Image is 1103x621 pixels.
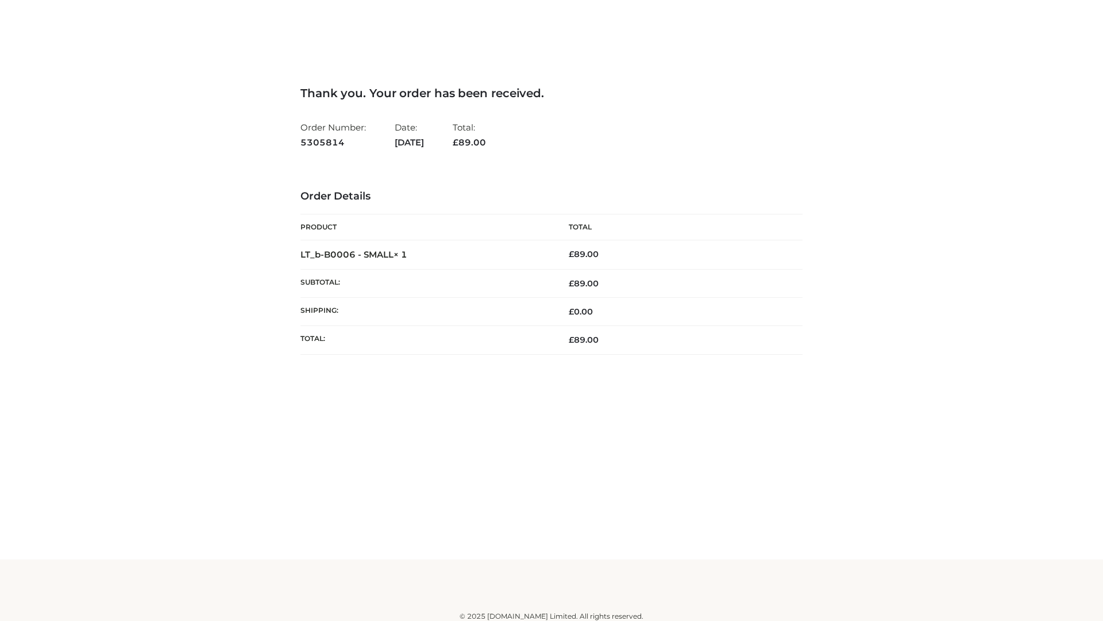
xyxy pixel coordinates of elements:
[300,86,803,100] h3: Thank you. Your order has been received.
[300,249,407,260] strong: LT_b-B0006 - SMALL
[300,135,366,150] strong: 5305814
[569,335,599,345] span: 89.00
[300,117,366,152] li: Order Number:
[453,117,486,152] li: Total:
[569,278,574,289] span: £
[569,335,574,345] span: £
[395,135,424,150] strong: [DATE]
[300,214,551,240] th: Product
[569,249,599,259] bdi: 89.00
[551,214,803,240] th: Total
[394,249,407,260] strong: × 1
[569,278,599,289] span: 89.00
[569,249,574,259] span: £
[569,306,574,317] span: £
[300,298,551,326] th: Shipping:
[300,326,551,354] th: Total:
[453,137,486,148] span: 89.00
[453,137,458,148] span: £
[300,269,551,297] th: Subtotal:
[395,117,424,152] li: Date:
[569,306,593,317] bdi: 0.00
[300,190,803,203] h3: Order Details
